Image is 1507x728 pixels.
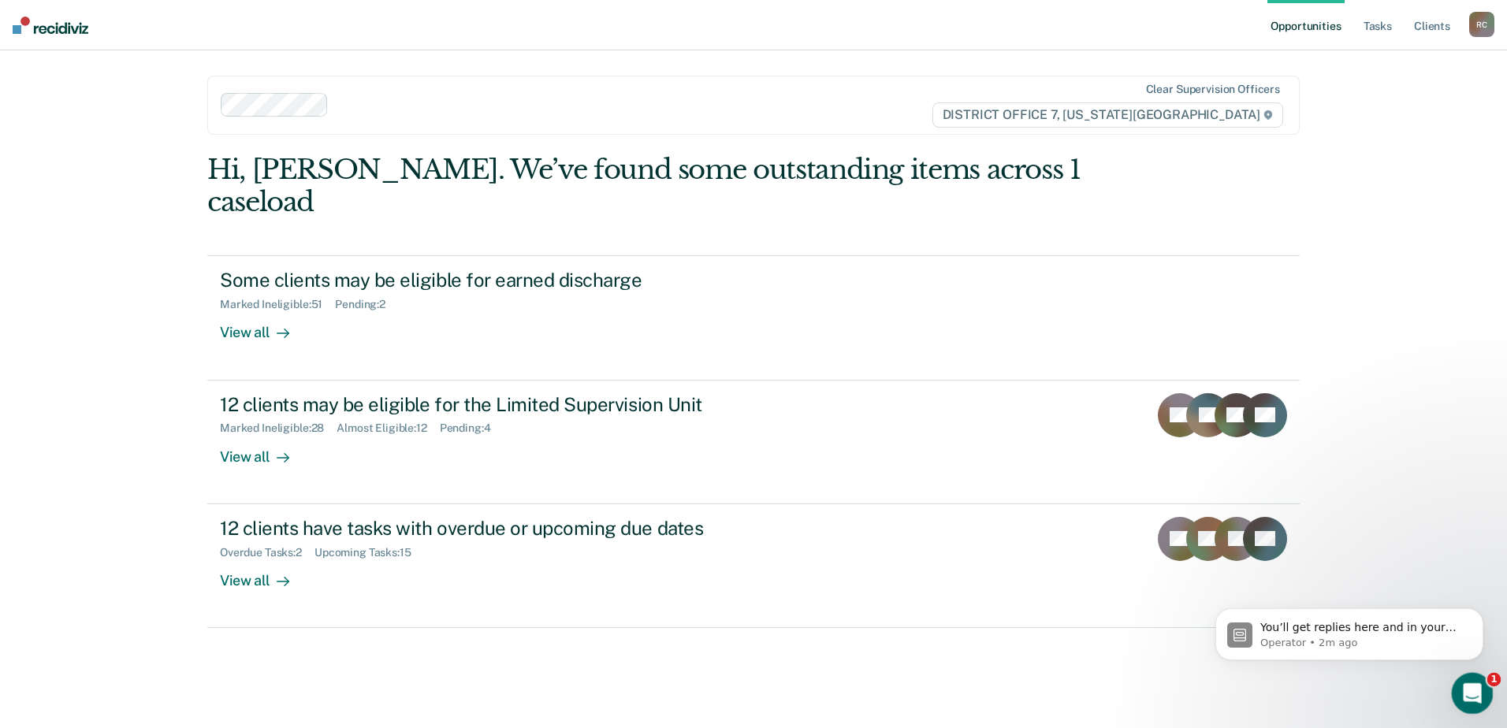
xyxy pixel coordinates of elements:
[314,546,424,559] div: Upcoming Tasks : 15
[69,100,290,147] div: Can i locate what my percentage was on recidiviz for January [DATE] and [DATE]?
[1487,673,1501,687] span: 1
[220,311,308,342] div: View all
[220,298,335,311] div: Marked Ineligible : 51
[220,435,308,466] div: View all
[25,291,121,300] div: Operator • Just now
[1452,673,1494,715] iframe: Intercom live chat
[25,247,246,278] div: Our usual reply time 🕒
[13,91,303,169] div: Cody says…
[57,91,303,156] div: Can i locate what my percentage was on recidiviz for January [DATE] and [DATE]?
[1192,575,1507,685] iframe: Intercom notifications message
[220,546,314,559] div: Overdue Tasks : 2
[335,298,398,311] div: Pending : 2
[25,210,199,238] b: [EMAIL_ADDRESS][DOMAIN_NAME][US_STATE]
[247,6,277,36] button: Home
[1146,83,1280,96] div: Clear supervision officers
[440,422,504,435] div: Pending : 4
[25,178,246,240] div: You’ll get replies here and in your email: ✉️
[76,8,132,20] h1: Operator
[10,6,40,36] button: go back
[39,264,73,277] b: A day
[1469,12,1494,37] div: R C
[13,17,88,34] img: Recidiviz
[270,510,296,535] button: Send a message…
[277,6,305,35] div: Close
[220,517,773,540] div: 12 clients have tasks with overdue or upcoming due dates
[76,20,196,35] p: The team can also help
[220,269,773,292] div: Some clients may be eligible for earned discharge
[75,516,87,529] button: Upload attachment
[13,483,302,510] textarea: Message…
[1469,12,1494,37] button: RC
[24,516,37,529] button: Emoji picker
[220,422,337,435] div: Marked Ineligible : 28
[13,169,303,323] div: Operator says…
[337,422,440,435] div: Almost Eligible : 12
[220,393,773,416] div: 12 clients may be eligible for the Limited Supervision Unit
[220,559,308,589] div: View all
[207,504,1300,628] a: 12 clients have tasks with overdue or upcoming due datesOverdue Tasks:2Upcoming Tasks:15View all
[932,102,1283,128] span: DISTRICT OFFICE 7, [US_STATE][GEOGRAPHIC_DATA]
[207,255,1300,380] a: Some clients may be eligible for earned dischargeMarked Ineligible:51Pending:2View all
[13,169,259,288] div: You’ll get replies here and in your email:✉️[EMAIL_ADDRESS][DOMAIN_NAME][US_STATE]Our usual reply...
[45,9,70,34] img: Profile image for Operator
[207,381,1300,504] a: 12 clients may be eligible for the Limited Supervision UnitMarked Ineligible:28Almost Eligible:12...
[207,154,1081,218] div: Hi, [PERSON_NAME]. We’ve found some outstanding items across 1 caseload
[50,516,62,529] button: Gif picker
